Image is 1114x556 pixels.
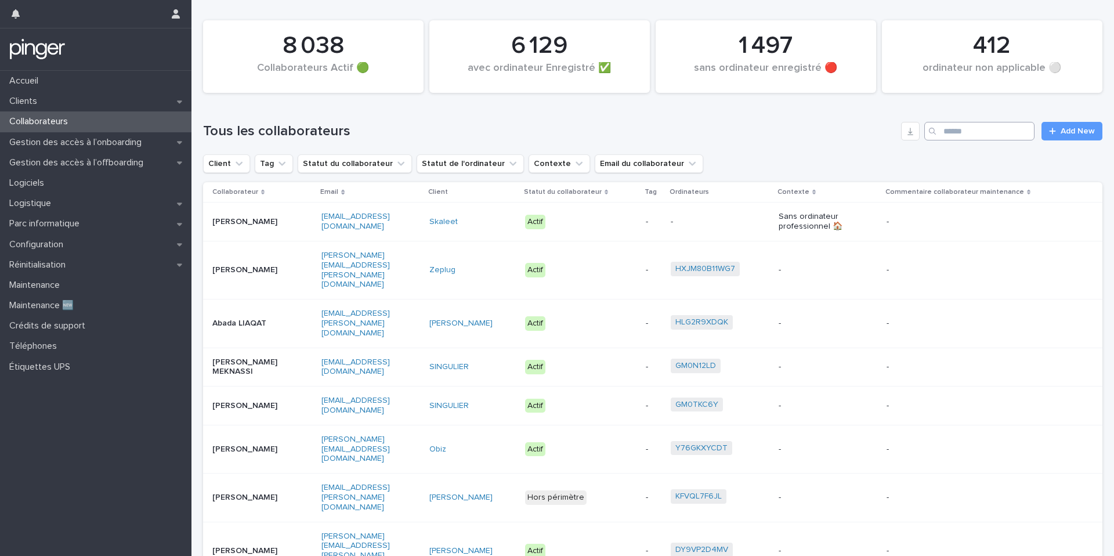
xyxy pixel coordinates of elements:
[675,492,722,501] a: KFVQL7F6JL
[902,31,1083,60] div: 412
[646,319,662,328] p: -
[1061,127,1095,135] span: Add New
[887,493,1032,503] p: -
[203,425,1102,473] tr: [PERSON_NAME][PERSON_NAME][EMAIL_ADDRESS][DOMAIN_NAME]Obiz Actif-Y76GKXYCDT --
[212,186,258,198] p: Collaborateur
[887,445,1032,454] p: -
[320,186,338,198] p: Email
[645,186,657,198] p: Tag
[429,265,455,275] a: Zeplug
[646,217,662,227] p: -
[212,546,285,556] p: [PERSON_NAME]
[525,215,545,229] div: Actif
[671,217,743,227] p: -
[429,217,458,227] a: Skaleet
[779,401,851,411] p: -
[675,545,728,555] a: DY9VP2D4MV
[449,62,630,86] div: avec ordinateur Enregistré ✅
[646,401,662,411] p: -
[5,178,53,189] p: Logiciels
[525,490,587,505] div: Hors périmètre
[646,265,662,275] p: -
[887,319,1032,328] p: -
[924,122,1035,140] input: Search
[5,96,46,107] p: Clients
[203,154,250,173] button: Client
[203,387,1102,425] tr: [PERSON_NAME][EMAIL_ADDRESS][DOMAIN_NAME]SINGULIER Actif-GM0TKC6Y --
[5,137,151,148] p: Gestion des accès à l’onboarding
[5,341,66,352] p: Téléphones
[321,396,390,414] a: [EMAIL_ADDRESS][DOMAIN_NAME]
[5,259,75,270] p: Réinitialisation
[902,62,1083,86] div: ordinateur non applicable ⚪
[887,546,1032,556] p: -
[417,154,524,173] button: Statut de l'ordinateur
[1041,122,1102,140] a: Add New
[203,123,896,140] h1: Tous les collaborateurs
[777,186,809,198] p: Contexte
[429,445,446,454] a: Obiz
[5,198,60,209] p: Logistique
[212,401,285,411] p: [PERSON_NAME]
[203,474,1102,522] tr: [PERSON_NAME][EMAIL_ADDRESS][PERSON_NAME][DOMAIN_NAME][PERSON_NAME] Hors périmètre-KFVQL7F6JL --
[525,399,545,413] div: Actif
[675,443,728,453] a: Y76GKXYCDT
[675,317,728,327] a: HLG2R9XDQK
[5,157,153,168] p: Gestion des accès à l’offboarding
[203,299,1102,348] tr: Abada LIAQAT[EMAIL_ADDRESS][PERSON_NAME][DOMAIN_NAME][PERSON_NAME] Actif-HLG2R9XDQK --
[675,31,856,60] div: 1 497
[321,358,390,376] a: [EMAIL_ADDRESS][DOMAIN_NAME]
[429,401,469,411] a: SINGULIER
[429,319,493,328] a: [PERSON_NAME]
[595,154,703,173] button: Email du collaborateur
[5,239,73,250] p: Configuration
[646,362,662,372] p: -
[321,483,390,511] a: [EMAIL_ADDRESS][PERSON_NAME][DOMAIN_NAME]
[779,265,851,275] p: -
[449,31,630,60] div: 6 129
[5,280,69,291] p: Maintenance
[646,445,662,454] p: -
[429,546,493,556] a: [PERSON_NAME]
[5,300,83,311] p: Maintenance 🆕
[223,62,404,86] div: Collaborateurs Actif 🟢
[885,186,1024,198] p: Commentaire collaborateur maintenance
[223,31,404,60] div: 8 038
[646,493,662,503] p: -
[321,212,390,230] a: [EMAIL_ADDRESS][DOMAIN_NAME]
[5,75,48,86] p: Accueil
[525,442,545,457] div: Actif
[779,546,851,556] p: -
[646,546,662,556] p: -
[779,319,851,328] p: -
[429,493,493,503] a: [PERSON_NAME]
[9,38,66,61] img: mTgBEunGTSyRkCgitkcU
[255,154,293,173] button: Tag
[212,319,285,328] p: Abada LIAQAT
[887,217,1032,227] p: -
[675,264,735,274] a: HXJM80B11WG7
[298,154,412,173] button: Statut du collaborateur
[429,362,469,372] a: SINGULIER
[779,212,851,232] p: Sans ordinateur professionnel 🏠
[5,362,79,373] p: Étiquettes UPS
[525,263,545,277] div: Actif
[212,265,285,275] p: [PERSON_NAME]
[675,400,718,410] a: GM0TKC6Y
[525,360,545,374] div: Actif
[203,241,1102,299] tr: [PERSON_NAME][PERSON_NAME][EMAIL_ADDRESS][PERSON_NAME][DOMAIN_NAME]Zeplug Actif-HXJM80B11WG7 --
[5,218,89,229] p: Parc informatique
[212,358,285,377] p: [PERSON_NAME] MEKNASSI
[321,309,390,337] a: [EMAIL_ADDRESS][PERSON_NAME][DOMAIN_NAME]
[212,445,285,454] p: [PERSON_NAME]
[5,320,95,331] p: Crédits de support
[887,362,1032,372] p: -
[428,186,448,198] p: Client
[529,154,590,173] button: Contexte
[203,348,1102,387] tr: [PERSON_NAME] MEKNASSI[EMAIL_ADDRESS][DOMAIN_NAME]SINGULIER Actif-GM0N12LD --
[321,251,390,288] a: [PERSON_NAME][EMAIL_ADDRESS][PERSON_NAME][DOMAIN_NAME]
[887,265,1032,275] p: -
[525,316,545,331] div: Actif
[524,186,602,198] p: Statut du collaborateur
